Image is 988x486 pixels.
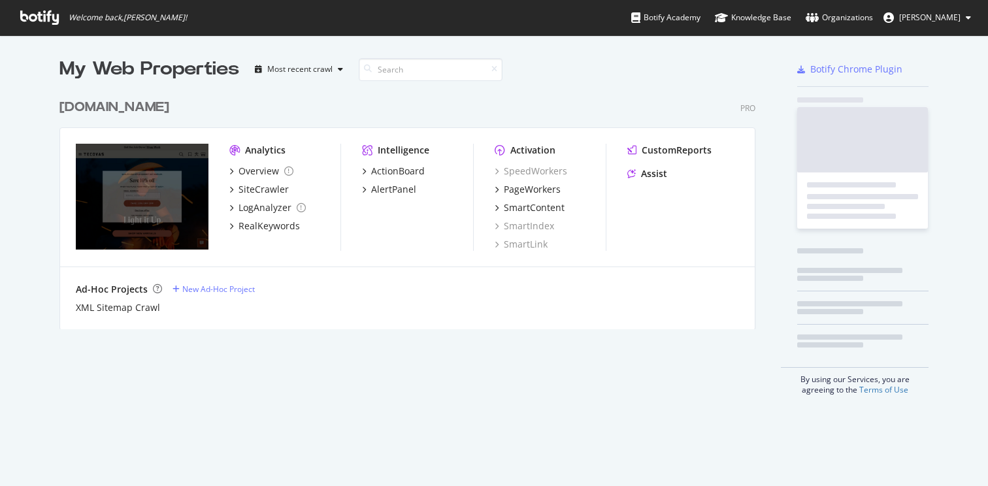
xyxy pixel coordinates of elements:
[229,183,289,196] a: SiteCrawler
[267,65,333,73] div: Most recent crawl
[627,167,667,180] a: Assist
[797,63,902,76] a: Botify Chrome Plugin
[76,144,208,250] img: tecovas.com
[495,238,548,251] a: SmartLink
[715,11,791,24] div: Knowledge Base
[641,167,667,180] div: Assist
[810,63,902,76] div: Botify Chrome Plugin
[495,165,567,178] a: SpeedWorkers
[239,201,291,214] div: LogAnalyzer
[229,219,300,233] a: RealKeywords
[806,11,873,24] div: Organizations
[631,11,700,24] div: Botify Academy
[371,183,416,196] div: AlertPanel
[239,183,289,196] div: SiteCrawler
[495,183,561,196] a: PageWorkers
[59,56,239,82] div: My Web Properties
[239,165,279,178] div: Overview
[642,144,712,157] div: CustomReports
[76,283,148,296] div: Ad-Hoc Projects
[504,201,565,214] div: SmartContent
[76,301,160,314] a: XML Sitemap Crawl
[781,367,929,395] div: By using our Services, you are agreeing to the
[173,283,255,295] a: New Ad-Hoc Project
[859,384,908,395] a: Terms of Use
[69,12,187,23] span: Welcome back, [PERSON_NAME] !
[182,283,255,295] div: New Ad-Hoc Project
[362,165,425,178] a: ActionBoard
[239,219,300,233] div: RealKeywords
[362,183,416,196] a: AlertPanel
[245,144,286,157] div: Analytics
[510,144,555,157] div: Activation
[627,144,712,157] a: CustomReports
[873,7,981,28] button: [PERSON_NAME]
[229,201,306,214] a: LogAnalyzer
[504,183,561,196] div: PageWorkers
[740,103,755,114] div: Pro
[59,82,766,329] div: grid
[250,59,348,80] button: Most recent crawl
[59,98,174,117] a: [DOMAIN_NAME]
[495,201,565,214] a: SmartContent
[899,12,961,23] span: Jennifer Watson
[59,98,169,117] div: [DOMAIN_NAME]
[359,58,502,81] input: Search
[229,165,293,178] a: Overview
[495,219,554,233] a: SmartIndex
[371,165,425,178] div: ActionBoard
[378,144,429,157] div: Intelligence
